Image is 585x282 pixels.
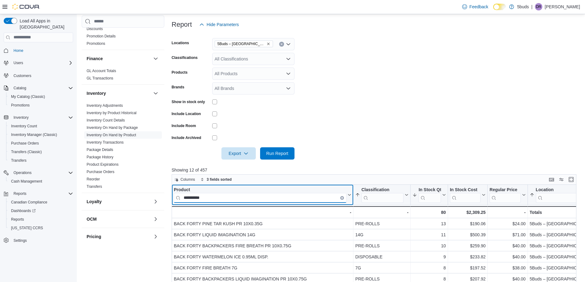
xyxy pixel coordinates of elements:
button: Open list of options [286,86,291,91]
button: Operations [1,168,76,177]
div: Location [536,187,584,193]
a: Transfers [87,184,102,189]
div: Discounts & Promotions [82,25,164,50]
label: Locations [172,41,189,45]
span: Inventory Count Details [87,118,125,123]
label: Include Room [172,123,196,128]
span: Inventory Manager (Classic) [11,132,57,137]
a: Transfers (Classic) [9,148,44,156]
div: 10 [412,242,446,249]
h3: Report [172,21,192,28]
button: Operations [11,169,34,176]
a: Dashboards [6,207,76,215]
div: BACK FORTY PINE TAR KUSH PR 10X0.35G [174,220,351,227]
button: Remove 5Buds – North Battleford from selection in this group [267,42,270,46]
div: In Stock Qty [419,187,441,203]
label: Products [172,70,188,75]
button: In Stock Qty [412,187,446,203]
button: Transfers (Classic) [6,148,76,156]
span: Transfers [9,157,73,164]
button: Classification [355,187,408,203]
span: Operations [11,169,73,176]
div: Classification [361,187,404,203]
button: Clear input [340,196,344,200]
label: Show in stock only [172,99,205,104]
button: Customers [1,71,76,80]
button: Home [1,46,76,55]
div: $233.82 [450,253,486,261]
span: Catalog [11,84,73,92]
div: $40.00 [489,253,525,261]
span: Customers [11,71,73,79]
button: Run Report [260,147,294,160]
div: Inventory [82,102,164,193]
div: In Stock Qty [419,187,441,193]
a: Inventory On Hand by Package [87,126,138,130]
div: In Stock Cost [450,187,481,203]
button: Settings [1,236,76,245]
div: Product [174,187,346,193]
span: GL Transactions [87,76,113,81]
a: Inventory Count Details [87,118,125,122]
div: Regular Price [489,187,521,193]
span: Inventory Count [9,122,73,130]
span: Hide Parameters [207,21,239,28]
span: Dashboards [11,208,36,213]
button: Reports [1,189,76,198]
div: $71.00 [489,231,525,238]
button: Open list of options [286,56,291,61]
span: Canadian Compliance [11,200,47,205]
span: My Catalog (Classic) [9,93,73,100]
span: Package History [87,155,113,160]
button: Columns [172,176,197,183]
button: Enter fullscreen [567,176,575,183]
span: Inventory On Hand by Product [87,133,136,137]
a: Dashboards [9,207,38,214]
p: Showing 12 of 457 [172,167,581,173]
label: Include Archived [172,135,201,140]
span: Operations [14,170,32,175]
button: Open list of options [286,42,291,47]
button: OCM [152,215,159,223]
a: [US_STATE] CCRS [9,224,45,232]
a: Reorder [87,177,100,181]
span: Inventory Count [11,124,37,129]
a: Inventory Transactions [87,140,124,145]
span: Settings [14,238,27,243]
a: GL Account Totals [87,69,116,73]
button: Hide Parameters [197,18,241,31]
button: 3 fields sorted [198,176,234,183]
button: Catalog [11,84,29,92]
span: Inventory Manager (Classic) [9,131,73,138]
span: Reports [9,216,73,223]
span: Columns [181,177,195,182]
div: 80 [412,209,446,216]
button: Purchase Orders [6,139,76,148]
div: $40.00 [489,242,525,249]
button: Open list of options [286,71,291,76]
a: Settings [11,237,29,244]
button: Users [11,59,25,67]
div: $500.39 [450,231,486,238]
div: 8 [412,264,446,272]
a: Inventory Adjustments [87,103,123,108]
span: Purchase Orders [9,140,73,147]
div: Location [536,187,584,203]
span: Home [14,48,23,53]
button: Promotions [6,101,76,110]
span: Transfers (Classic) [11,149,42,154]
span: Inventory [14,115,29,120]
a: Reports [9,216,26,223]
div: 14G [355,231,408,238]
button: Inventory [1,113,76,122]
a: Package History [87,155,113,159]
button: Reports [6,215,76,224]
p: [PERSON_NAME] [545,3,580,10]
span: Purchase Orders [87,169,115,174]
a: Purchase Orders [87,170,115,174]
a: Transfers [9,157,29,164]
a: GL Transactions [87,76,113,80]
